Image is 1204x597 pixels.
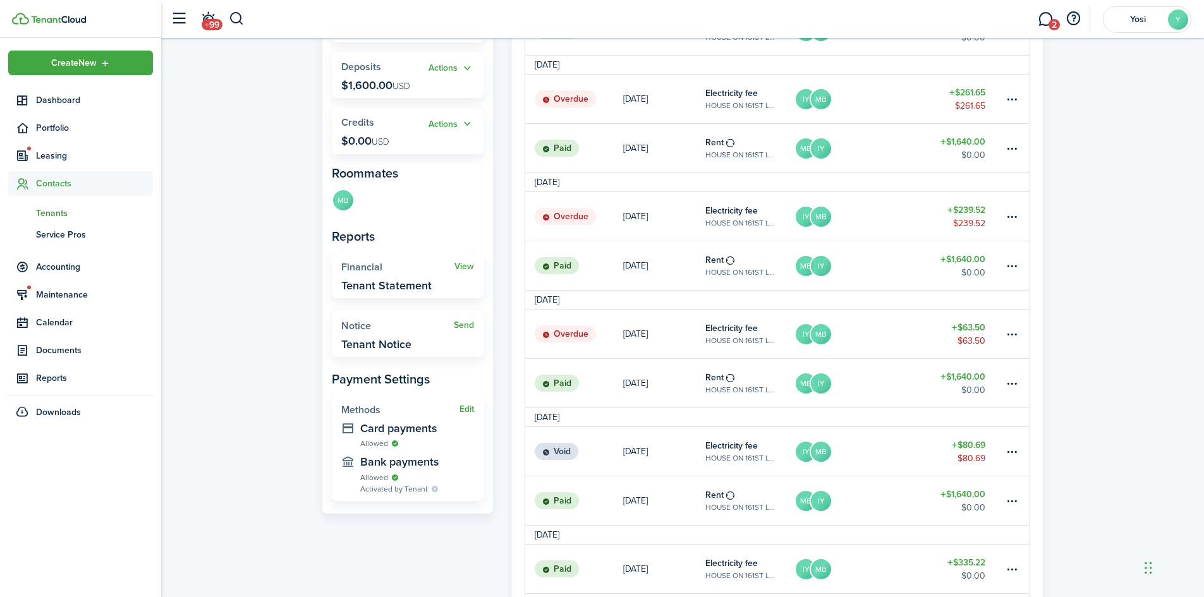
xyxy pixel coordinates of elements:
span: Leasing [36,149,153,162]
button: Open menu [429,117,474,131]
p: [DATE] [623,562,648,576]
span: USD [372,135,389,148]
a: Paid [525,359,623,407]
td: [DATE] [525,528,569,541]
a: IYMB [794,545,928,593]
table-amount-description: $0.00 [961,501,985,514]
p: $0.00 [341,135,389,147]
status: Paid [535,492,579,510]
span: Yosi [1112,15,1163,24]
table-amount-description: $80.69 [958,452,985,465]
span: Activated by Tenant [360,483,428,495]
a: [DATE] [623,75,705,123]
a: $1,640.00$0.00 [928,359,1004,407]
a: [DATE] [623,427,705,476]
avatar-text: IY [796,324,816,344]
avatar-text: MB [811,559,831,579]
widget-stats-title: Notice [341,320,454,332]
avatar-text: Y [1168,9,1188,30]
table-amount-title: $63.50 [952,321,985,334]
a: Notifications [196,3,220,35]
a: Overdue [525,75,623,123]
button: Edit [459,404,474,414]
a: RentHOUSE ON 161ST LLC, Unit 1B [705,241,794,290]
p: [DATE] [623,92,648,106]
table-amount-title: $1,640.00 [940,370,985,383]
span: Reports [36,371,153,385]
span: 2 [1049,19,1060,30]
table-subtitle: HOUSE ON 161ST LLC, Unit 1B [705,100,775,111]
avatar-text: MB [811,442,831,462]
avatar-text: IY [811,256,831,276]
a: $1,640.00$0.00 [928,124,1004,172]
a: Void [525,427,623,476]
a: $63.50$63.50 [928,310,1004,358]
span: Downloads [36,406,81,419]
status: Void [535,443,578,461]
span: Credits [341,115,374,130]
span: Allowed [360,438,388,449]
status: Paid [535,140,579,157]
avatar-text: MB [796,491,816,511]
table-amount-description: $0.00 [961,383,985,397]
avatar-text: IY [796,442,816,462]
a: [DATE] [623,545,705,593]
table-amount-title: $1,640.00 [940,488,985,501]
p: [DATE] [623,142,648,155]
table-subtitle: HOUSE ON 161ST LLC, Unit 1B [705,502,775,513]
avatar-text: IY [811,138,831,159]
status: Paid [535,257,579,275]
table-info-title: Electricity fee [705,557,758,570]
a: Electricity feeHOUSE ON 161ST LLC, Unit 1B [705,427,794,476]
button: Open resource center [1062,8,1084,30]
p: [DATE] [623,210,648,223]
a: MBIY [794,359,928,407]
p: [DATE] [623,327,648,341]
avatar-text: IY [811,491,831,511]
table-amount-title: $1,640.00 [940,135,985,148]
avatar-text: MB [333,190,353,210]
span: Deposits [341,59,381,74]
a: $80.69$80.69 [928,427,1004,476]
a: MBIY [794,124,928,172]
span: Documents [36,344,153,357]
a: Messaging [1033,3,1057,35]
table-info-title: Electricity fee [705,322,758,335]
a: Paid [525,545,623,593]
a: Paid [525,124,623,172]
a: Paid [525,476,623,525]
widget-stats-action: Actions [429,61,474,76]
button: Open menu [429,61,474,76]
avatar-text: MB [796,256,816,276]
table-subtitle: HOUSE ON 161ST LLC, Unit 1B [705,335,775,346]
a: Electricity feeHOUSE ON 161ST LLC, Unit 1B [705,545,794,593]
a: $1,640.00$0.00 [928,476,1004,525]
status: Paid [535,375,579,392]
p: [DATE] [623,377,648,390]
span: +99 [202,19,222,30]
table-amount-title: $1,640.00 [940,253,985,266]
avatar-text: MB [796,373,816,394]
table-amount-title: $80.69 [952,438,985,452]
table-amount-description: $0.00 [961,148,985,162]
a: RentHOUSE ON 161ST LLC, Unit 1B [705,124,794,172]
avatar-text: IY [796,207,816,227]
span: Tenants [36,207,153,220]
status: Overdue [535,208,596,226]
widget-stats-action: Send [454,320,474,330]
td: [DATE] [525,176,569,189]
a: [DATE] [623,192,705,241]
table-amount-description: $239.52 [953,217,985,230]
a: [DATE] [623,241,705,290]
table-amount-title: $335.22 [947,556,985,569]
button: Open menu [8,51,153,75]
a: IYMB [794,427,928,476]
button: Actions [429,117,474,131]
widget-stats-description: Card payments [360,422,474,435]
a: Overdue [525,192,623,241]
table-subtitle: HOUSE ON 161ST LLC, Unit 1B [705,384,775,395]
widget-stats-description: Tenant Notice [341,338,411,351]
span: Dashboard [36,93,153,107]
a: Tenants [8,202,153,224]
a: MBIY [794,241,928,290]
